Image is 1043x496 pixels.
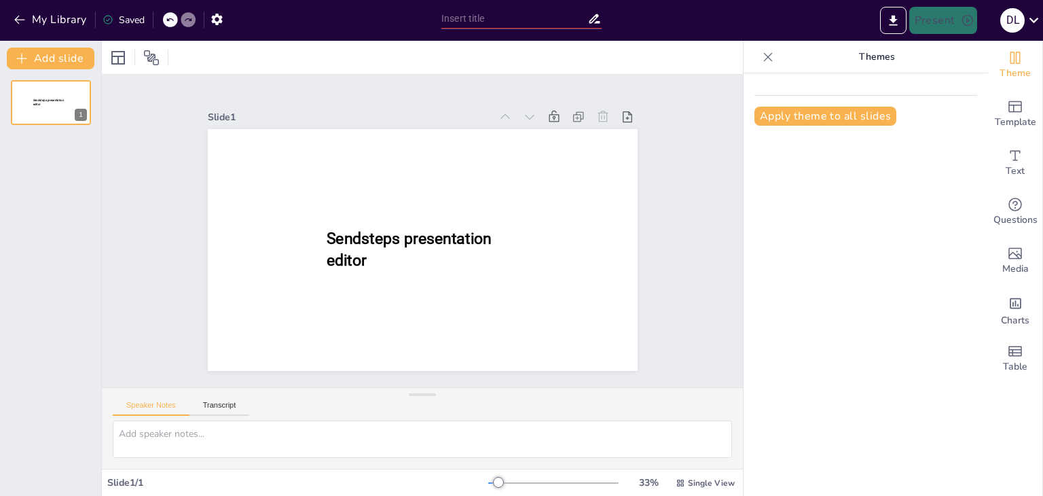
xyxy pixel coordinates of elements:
[988,285,1042,334] div: Add charts and graphs
[632,476,665,489] div: 33 %
[326,229,491,269] span: Sendsteps presentation editor
[1000,8,1025,33] div: D L
[909,7,977,34] button: Present
[10,9,92,31] button: My Library
[11,80,91,125] div: Sendsteps presentation editor1
[189,401,250,416] button: Transcript
[1000,66,1031,81] span: Theme
[103,14,145,26] div: Saved
[1001,313,1029,328] span: Charts
[988,41,1042,90] div: Change the overall theme
[880,7,907,34] button: Export to PowerPoint
[988,188,1042,236] div: Get real-time input from your audience
[1006,164,1025,179] span: Text
[754,107,896,126] button: Apply theme to all slides
[441,9,587,29] input: Insert title
[993,213,1038,228] span: Questions
[208,111,491,124] div: Slide 1
[1003,359,1027,374] span: Table
[1000,7,1025,34] button: D L
[1002,262,1029,277] span: Media
[113,401,189,416] button: Speaker Notes
[988,334,1042,383] div: Add a table
[33,99,64,106] span: Sendsteps presentation editor
[107,476,488,489] div: Slide 1 / 1
[107,47,129,69] div: Layout
[988,236,1042,285] div: Add images, graphics, shapes or video
[988,90,1042,139] div: Add ready made slides
[7,48,94,69] button: Add slide
[143,50,160,66] span: Position
[988,139,1042,188] div: Add text boxes
[688,478,735,489] span: Single View
[995,115,1036,130] span: Template
[75,109,87,121] div: 1
[779,41,974,73] p: Themes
